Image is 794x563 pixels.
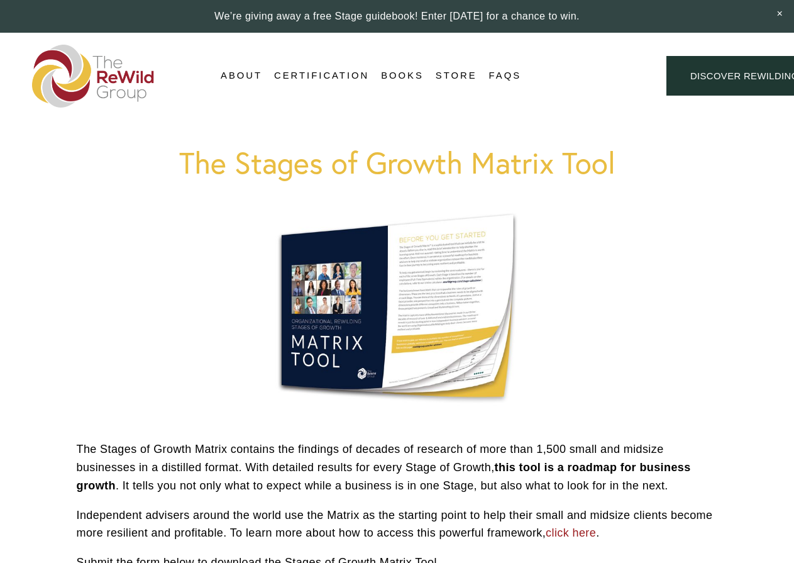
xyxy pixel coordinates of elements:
[77,440,718,494] p: The Stages of Growth Matrix contains the findings of decades of research of more than 1,500 small...
[274,67,369,86] a: Certification
[77,461,695,492] strong: this tool is a roadmap for business growth
[77,146,718,179] h1: The Stages of Growth Matrix Tool
[221,67,262,86] a: About
[32,45,155,108] img: The ReWild Group
[436,67,477,86] a: Store
[489,67,522,86] a: FAQs
[381,67,424,86] a: Books
[546,527,596,539] a: click here
[77,506,718,543] p: Independent advisers around the world use the Matrix as the starting point to help their small an...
